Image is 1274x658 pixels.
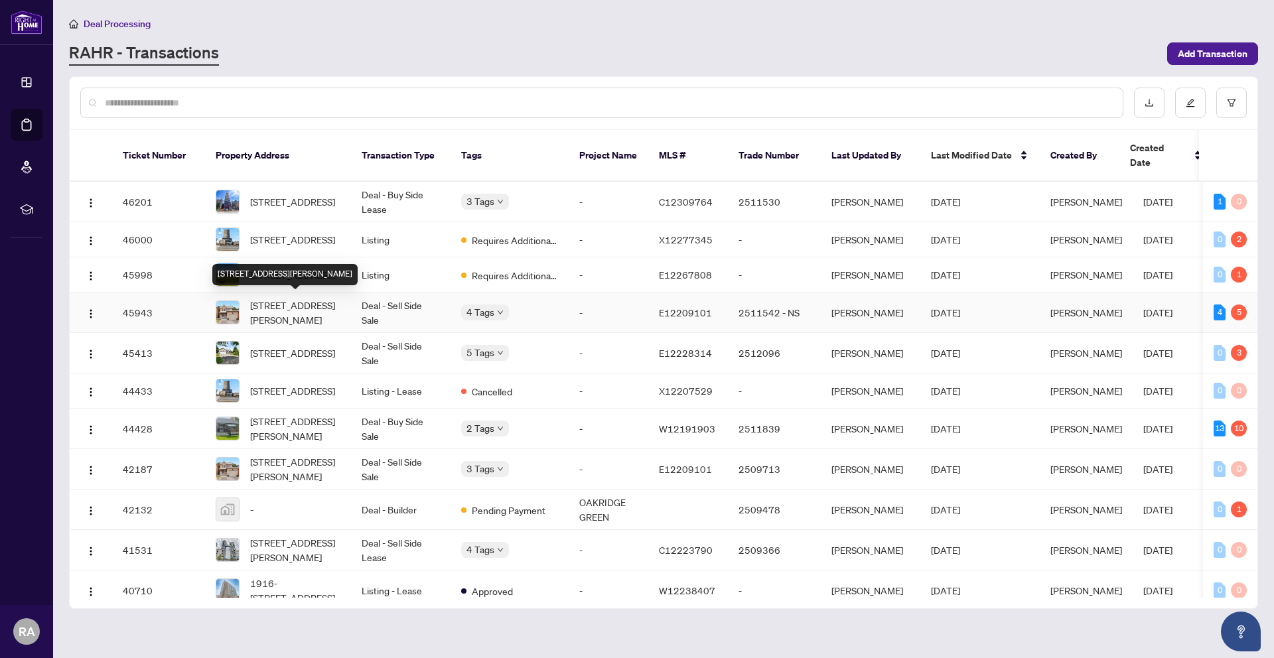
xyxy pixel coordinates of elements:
[112,293,205,333] td: 45943
[351,182,451,222] td: Deal - Buy Side Lease
[250,194,335,209] span: [STREET_ADDRESS]
[1134,88,1165,118] button: download
[112,222,205,257] td: 46000
[1143,503,1172,515] span: [DATE]
[216,301,239,324] img: thumbnail-img
[1143,269,1172,281] span: [DATE]
[1214,421,1226,436] div: 13
[472,584,513,598] span: Approved
[1050,385,1122,397] span: [PERSON_NAME]
[1143,196,1172,208] span: [DATE]
[1231,461,1247,477] div: 0
[821,182,920,222] td: [PERSON_NAME]
[86,235,96,246] img: Logo
[569,182,648,222] td: -
[1050,463,1122,475] span: [PERSON_NAME]
[1214,267,1226,283] div: 0
[216,379,239,402] img: thumbnail-img
[472,503,545,517] span: Pending Payment
[466,304,494,320] span: 4 Tags
[472,268,558,283] span: Requires Additional Docs
[351,130,451,182] th: Transaction Type
[569,373,648,409] td: -
[931,544,960,556] span: [DATE]
[351,333,451,373] td: Deal - Sell Side Sale
[1221,612,1261,651] button: Open asap
[112,257,205,293] td: 45998
[569,409,648,449] td: -
[821,333,920,373] td: [PERSON_NAME]
[472,233,558,247] span: Requires Additional Docs
[216,498,239,521] img: thumbnail-img
[569,222,648,257] td: -
[1143,584,1172,596] span: [DATE]
[569,490,648,530] td: OAKRIDGE GREEN
[216,228,239,251] img: thumbnail-img
[821,490,920,530] td: [PERSON_NAME]
[931,503,960,515] span: [DATE]
[1231,231,1247,247] div: 2
[80,229,102,250] button: Logo
[112,182,205,222] td: 46201
[1214,345,1226,361] div: 0
[1214,231,1226,247] div: 0
[1050,269,1122,281] span: [PERSON_NAME]
[1143,463,1172,475] span: [DATE]
[466,542,494,557] span: 4 Tags
[659,463,712,475] span: E12209101
[451,130,569,182] th: Tags
[1040,130,1119,182] th: Created By
[351,222,451,257] td: Listing
[466,461,494,476] span: 3 Tags
[351,530,451,570] td: Deal - Sell Side Lease
[80,539,102,560] button: Logo
[216,458,239,480] img: thumbnail-img
[659,196,713,208] span: C12309764
[821,222,920,257] td: [PERSON_NAME]
[86,425,96,435] img: Logo
[351,373,451,409] td: Listing - Lease
[497,466,504,472] span: down
[80,264,102,285] button: Logo
[112,570,205,611] td: 40710
[728,409,821,449] td: 2511839
[84,18,151,30] span: Deal Processing
[1227,98,1236,107] span: filter
[1178,43,1247,64] span: Add Transaction
[931,148,1012,163] span: Last Modified Date
[497,309,504,316] span: down
[212,264,358,285] div: [STREET_ADDRESS][PERSON_NAME]
[497,547,504,553] span: down
[1119,130,1212,182] th: Created Date
[216,342,239,364] img: thumbnail-img
[1130,141,1186,170] span: Created Date
[1231,345,1247,361] div: 3
[351,449,451,490] td: Deal - Sell Side Sale
[112,530,205,570] td: 41531
[648,130,728,182] th: MLS #
[351,409,451,449] td: Deal - Buy Side Sale
[1050,347,1122,359] span: [PERSON_NAME]
[1167,42,1258,65] button: Add Transaction
[659,423,715,434] span: W12191903
[466,421,494,436] span: 2 Tags
[80,458,102,480] button: Logo
[86,271,96,281] img: Logo
[86,198,96,208] img: Logo
[1231,421,1247,436] div: 10
[86,505,96,516] img: Logo
[86,546,96,557] img: Logo
[931,385,960,397] span: [DATE]
[80,191,102,212] button: Logo
[1050,233,1122,245] span: [PERSON_NAME]
[659,347,712,359] span: E12228314
[1231,501,1247,517] div: 1
[659,306,712,318] span: E12209101
[821,130,920,182] th: Last Updated By
[80,302,102,323] button: Logo
[250,414,340,443] span: [STREET_ADDRESS][PERSON_NAME]
[86,387,96,397] img: Logo
[1214,194,1226,210] div: 1
[1050,423,1122,434] span: [PERSON_NAME]
[728,490,821,530] td: 2509478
